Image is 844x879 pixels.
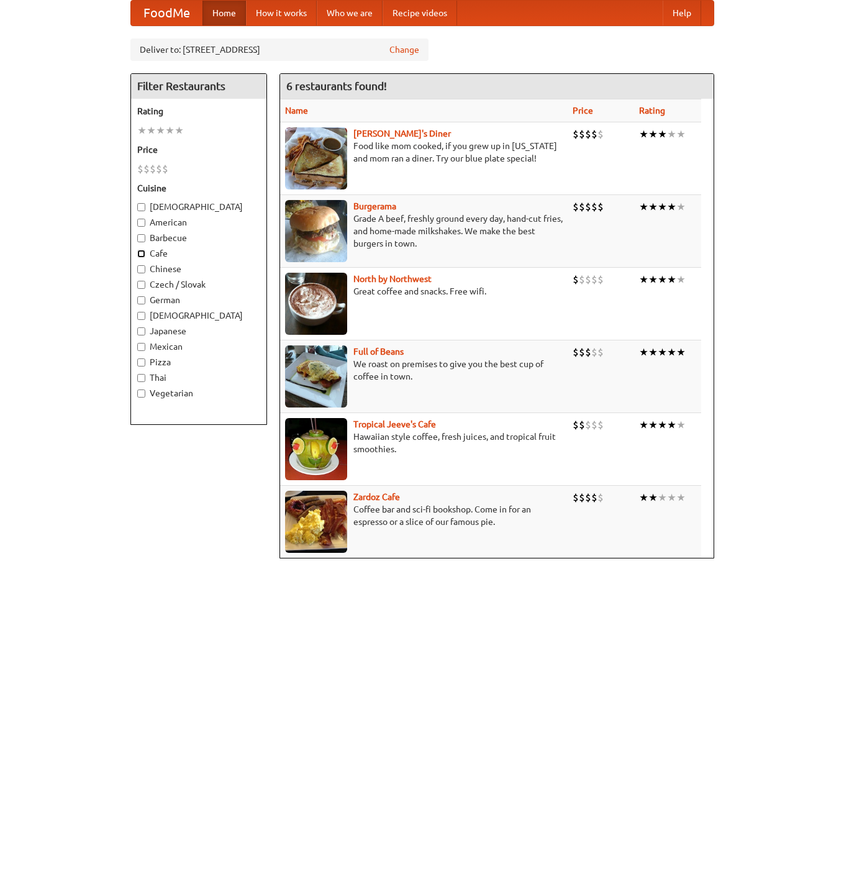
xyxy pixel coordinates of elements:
[591,273,597,286] li: $
[597,200,604,214] li: $
[591,200,597,214] li: $
[137,389,145,398] input: Vegetarian
[353,129,451,139] a: [PERSON_NAME]'s Diner
[585,345,591,359] li: $
[585,418,591,432] li: $
[285,273,347,335] img: north.jpg
[585,127,591,141] li: $
[137,124,147,137] li: ★
[165,124,175,137] li: ★
[579,418,585,432] li: $
[285,200,347,262] img: burgerama.jpg
[383,1,457,25] a: Recipe videos
[573,106,593,116] a: Price
[137,278,260,291] label: Czech / Slovak
[639,273,648,286] li: ★
[579,273,585,286] li: $
[573,418,579,432] li: $
[137,294,260,306] label: German
[137,327,145,335] input: Japanese
[202,1,246,25] a: Home
[667,418,676,432] li: ★
[667,345,676,359] li: ★
[667,491,676,504] li: ★
[658,491,667,504] li: ★
[137,371,260,384] label: Thai
[353,201,396,211] a: Burgerama
[597,418,604,432] li: $
[353,274,432,284] b: North by Northwest
[648,200,658,214] li: ★
[137,358,145,367] input: Pizza
[285,140,563,165] p: Food like mom cooked, if you grew up in [US_STATE] and mom ran a diner. Try our blue plate special!
[285,127,347,189] img: sallys.jpg
[175,124,184,137] li: ★
[597,127,604,141] li: $
[130,39,429,61] div: Deliver to: [STREET_ADDRESS]
[137,182,260,194] h5: Cuisine
[648,273,658,286] li: ★
[285,491,347,553] img: zardoz.jpg
[137,216,260,229] label: American
[648,491,658,504] li: ★
[573,200,579,214] li: $
[639,106,665,116] a: Rating
[150,162,156,176] li: $
[658,273,667,286] li: ★
[285,285,563,298] p: Great coffee and snacks. Free wifi.
[246,1,317,25] a: How it works
[585,491,591,504] li: $
[353,419,436,429] a: Tropical Jeeve's Cafe
[137,325,260,337] label: Japanese
[591,127,597,141] li: $
[137,263,260,275] label: Chinese
[676,127,686,141] li: ★
[591,345,597,359] li: $
[137,374,145,382] input: Thai
[676,273,686,286] li: ★
[137,250,145,258] input: Cafe
[137,247,260,260] label: Cafe
[648,345,658,359] li: ★
[573,127,579,141] li: $
[579,491,585,504] li: $
[639,491,648,504] li: ★
[156,162,162,176] li: $
[143,162,150,176] li: $
[137,162,143,176] li: $
[285,418,347,480] img: jeeves.jpg
[353,347,404,357] b: Full of Beans
[137,105,260,117] h5: Rating
[579,127,585,141] li: $
[639,200,648,214] li: ★
[573,491,579,504] li: $
[131,74,266,99] h4: Filter Restaurants
[648,418,658,432] li: ★
[676,200,686,214] li: ★
[285,106,308,116] a: Name
[137,356,260,368] label: Pizza
[658,200,667,214] li: ★
[658,345,667,359] li: ★
[639,345,648,359] li: ★
[137,143,260,156] h5: Price
[137,281,145,289] input: Czech / Slovak
[137,296,145,304] input: German
[353,492,400,502] a: Zardoz Cafe
[286,80,387,92] ng-pluralize: 6 restaurants found!
[597,345,604,359] li: $
[676,418,686,432] li: ★
[639,418,648,432] li: ★
[285,430,563,455] p: Hawaiian style coffee, fresh juices, and tropical fruit smoothies.
[579,200,585,214] li: $
[658,127,667,141] li: ★
[147,124,156,137] li: ★
[137,312,145,320] input: [DEMOGRAPHIC_DATA]
[131,1,202,25] a: FoodMe
[137,265,145,273] input: Chinese
[137,309,260,322] label: [DEMOGRAPHIC_DATA]
[639,127,648,141] li: ★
